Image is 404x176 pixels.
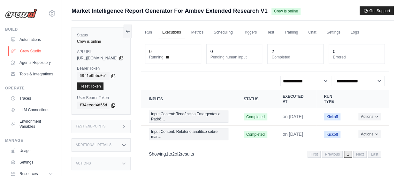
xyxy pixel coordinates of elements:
nav: Pagination [308,151,381,158]
a: Executions [158,26,185,39]
dt: Errored [333,55,381,60]
button: Actions for execution [358,113,381,120]
a: Tools & Integrations [8,69,56,79]
time: September 17, 2025 at 19:22 GMT-3 [283,114,303,119]
span: Next [353,151,367,158]
span: Market Intelligence Report Generator For Ambev Extended Research V1 [72,6,268,15]
a: Automations [8,34,56,45]
label: User Bearer Token [77,95,125,100]
a: Run [141,26,156,39]
nav: Pagination [141,146,389,162]
span: 2 [178,151,181,157]
a: Logs [347,26,363,39]
time: September 8, 2025 at 16:17 GMT-3 [283,132,303,137]
span: Completed [244,131,267,138]
dt: Pending human input [210,55,258,60]
a: Triggers [239,26,261,39]
a: Training [280,26,302,39]
span: Input Content: Tendências Emergentes e Padrõ… [149,111,228,123]
label: API URL [77,49,125,54]
th: Run Type [316,90,351,108]
span: Completed [244,113,267,120]
span: [URL][DOMAIN_NAME] [77,56,118,61]
h3: Additional Details [76,143,111,147]
a: View execution details for Input Content [149,111,228,123]
section: Crew executions table [141,90,389,162]
a: Crew Studio [8,46,57,56]
span: 2 [172,151,175,157]
span: Kickoff [324,113,340,120]
a: Reset Token [77,82,103,90]
div: Manage [5,138,56,143]
div: 2 [271,48,274,55]
span: First [308,151,321,158]
span: Last [368,151,381,158]
div: 0 [149,48,152,55]
a: Agents Repository [8,57,56,68]
span: Kickoff [324,131,340,138]
label: Bearer Token [77,66,125,71]
p: Showing to of results [149,151,194,157]
th: Executed at [275,90,316,108]
div: 0 [210,48,213,55]
a: Usage [8,146,56,156]
code: 68f1e9bbc0b1 [77,72,110,80]
a: Environment Variables [8,116,56,132]
span: Running [149,55,164,60]
div: Build [5,27,56,32]
div: Crew is online [77,39,125,44]
button: Actions for execution [358,130,381,138]
a: View execution details for Input Content [149,128,228,140]
code: f34eced4d55d [77,102,110,109]
span: Input Content: Relatório analítico sobre mar… [149,128,228,140]
th: Status [236,90,275,108]
a: Scheduling [210,26,236,39]
span: Crew is online [271,8,301,15]
a: Chat [304,26,320,39]
th: Inputs [141,90,236,108]
a: Settings [8,157,56,167]
a: Settings [323,26,344,39]
a: Metrics [187,26,208,39]
span: Previous [322,151,343,158]
span: 1 [166,151,169,157]
div: 0 [333,48,335,55]
dt: Completed [271,55,319,60]
h3: Test Endpoints [76,125,106,128]
img: Logo [5,9,37,18]
button: Get Support [360,6,394,15]
label: Status [77,33,125,38]
a: Traces [8,93,56,103]
h3: Actions [76,162,91,165]
span: 1 [344,151,352,158]
div: Operate [5,86,56,91]
a: Test [263,26,278,39]
a: LLM Connections [8,105,56,115]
